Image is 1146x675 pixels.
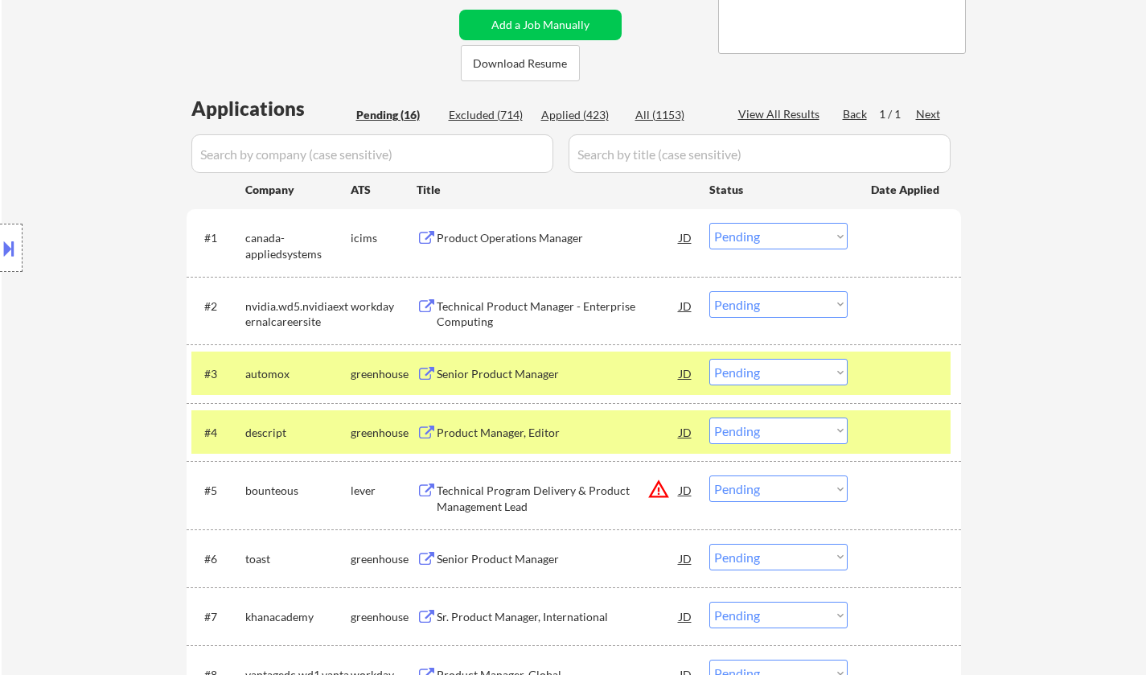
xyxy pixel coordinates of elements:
div: automox [245,366,351,382]
div: #5 [204,483,232,499]
div: Back [843,106,869,122]
div: JD [678,544,694,573]
input: Search by title (case sensitive) [569,134,951,173]
div: Status [709,175,848,204]
div: #7 [204,609,232,625]
div: Product Manager, Editor [437,425,680,441]
input: Search by company (case sensitive) [191,134,553,173]
div: Next [916,106,942,122]
div: JD [678,602,694,631]
div: Title [417,182,694,198]
div: Company [245,182,351,198]
div: Product Operations Manager [437,230,680,246]
div: greenhouse [351,609,417,625]
div: bounteous [245,483,351,499]
div: Technical Program Delivery & Product Management Lead [437,483,680,514]
div: Excluded (714) [449,107,529,123]
div: JD [678,359,694,388]
div: Applied (423) [541,107,622,123]
div: Sr. Product Manager, International [437,609,680,625]
div: JD [678,223,694,252]
div: lever [351,483,417,499]
div: JD [678,418,694,447]
div: greenhouse [351,425,417,441]
div: nvidia.wd5.nvidiaexternalcareersite [245,298,351,330]
div: greenhouse [351,551,417,567]
div: JD [678,291,694,320]
div: workday [351,298,417,315]
div: ATS [351,182,417,198]
div: View All Results [738,106,824,122]
div: All (1153) [635,107,716,123]
div: khanacademy [245,609,351,625]
button: Add a Job Manually [459,10,622,40]
button: warning_amber [647,478,670,500]
div: Date Applied [871,182,942,198]
div: JD [678,475,694,504]
div: 1 / 1 [879,106,916,122]
div: toast [245,551,351,567]
div: Senior Product Manager [437,551,680,567]
button: Download Resume [461,45,580,81]
div: #4 [204,425,232,441]
div: descript [245,425,351,441]
div: Technical Product Manager - Enterprise Computing [437,298,680,330]
div: icims [351,230,417,246]
div: greenhouse [351,366,417,382]
div: Pending (16) [356,107,437,123]
div: #6 [204,551,232,567]
div: Senior Product Manager [437,366,680,382]
div: canada-appliedsystems [245,230,351,261]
